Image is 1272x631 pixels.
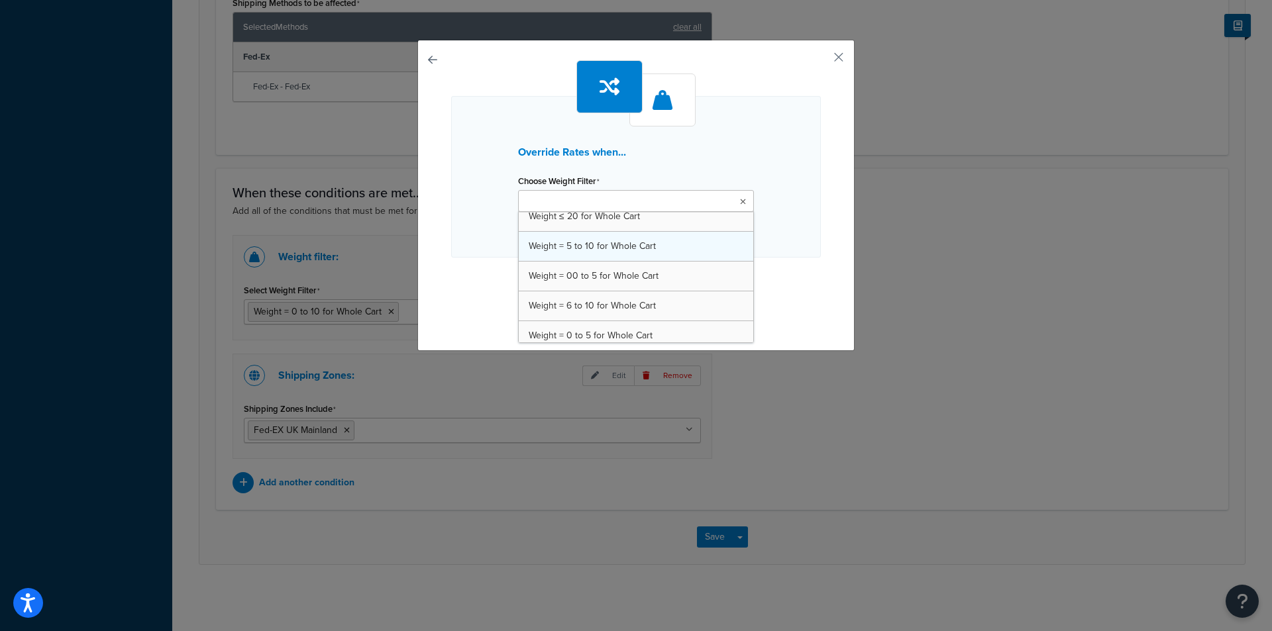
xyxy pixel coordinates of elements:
label: Choose Weight Filter [518,176,600,187]
p: Condition 1 of 1 [451,305,821,324]
span: Weight ≤ 20 for Whole Cart [529,209,640,223]
a: Weight = 00 to 5 for Whole Cart [519,262,753,291]
span: Weight = 0 to 5 for Whole Cart [529,328,653,342]
span: Weight = 6 to 10 for Whole Cart [529,299,656,313]
a: Weight = 5 to 10 for Whole Cart [519,232,753,261]
h3: Override Rates when... [518,146,754,158]
a: Weight = 0 to 5 for Whole Cart [519,321,753,350]
span: Weight = 00 to 5 for Whole Cart [529,269,659,283]
a: Weight = 6 to 10 for Whole Cart [519,291,753,320]
span: Weight = 5 to 10 for Whole Cart [529,239,656,253]
a: Weight ≤ 20 for Whole Cart [519,202,753,231]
